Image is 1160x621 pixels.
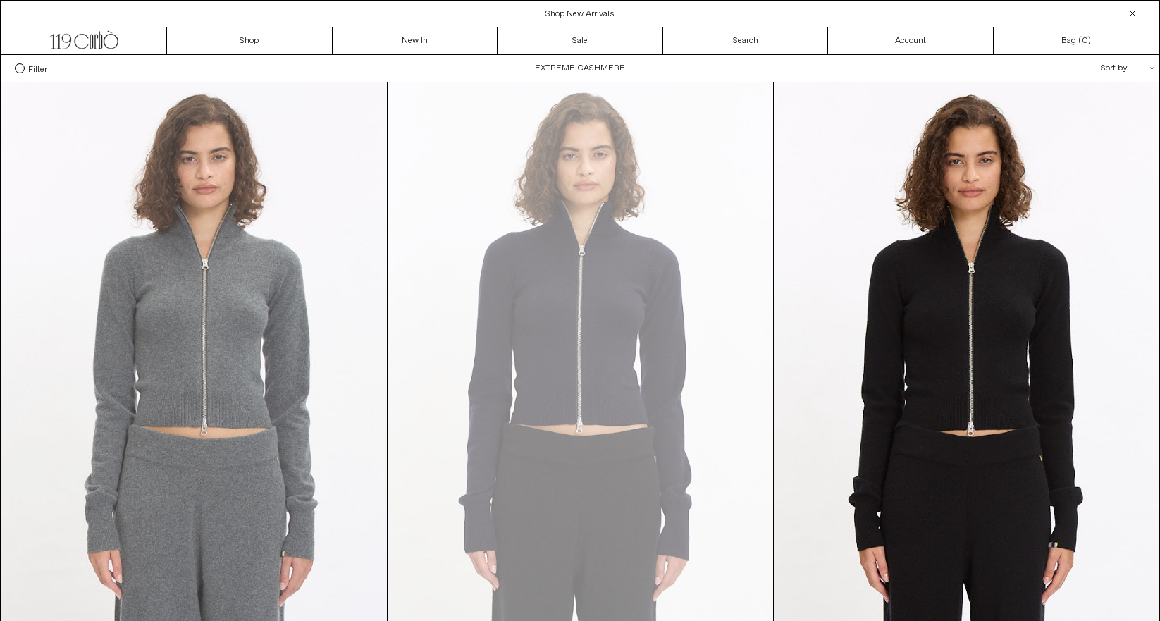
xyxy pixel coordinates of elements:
[167,27,333,54] a: Shop
[828,27,994,54] a: Account
[1018,55,1145,82] div: Sort by
[663,27,829,54] a: Search
[28,63,47,73] span: Filter
[1082,35,1091,47] span: )
[1082,35,1087,47] span: 0
[994,27,1159,54] a: Bag ()
[498,27,663,54] a: Sale
[333,27,498,54] a: New In
[545,8,615,20] a: Shop New Arrivals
